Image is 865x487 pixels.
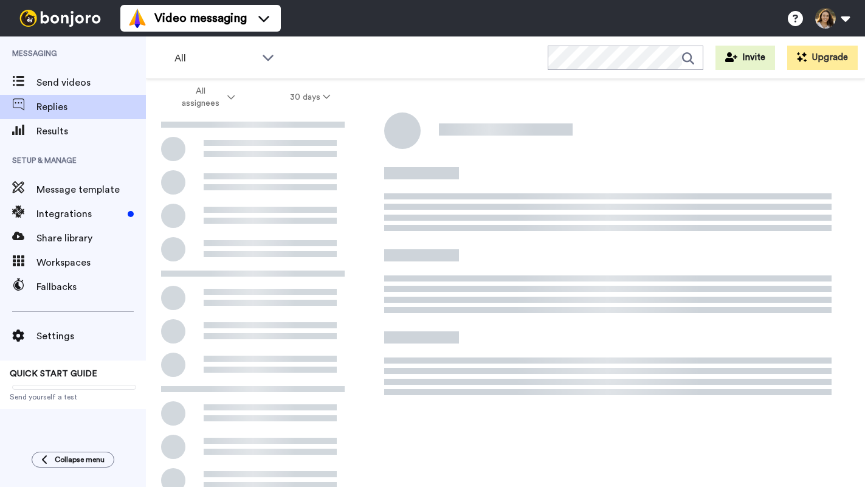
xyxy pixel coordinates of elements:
[715,46,775,70] button: Invite
[263,86,358,108] button: 30 days
[128,9,147,28] img: vm-color.svg
[10,392,136,402] span: Send yourself a test
[148,80,263,114] button: All assignees
[36,280,146,294] span: Fallbacks
[15,10,106,27] img: bj-logo-header-white.svg
[36,75,146,90] span: Send videos
[176,85,225,109] span: All assignees
[36,329,146,344] span: Settings
[36,182,146,197] span: Message template
[32,452,114,468] button: Collapse menu
[36,207,123,221] span: Integrations
[55,455,105,465] span: Collapse menu
[154,10,247,27] span: Video messaging
[36,100,146,114] span: Replies
[36,231,146,246] span: Share library
[174,51,256,66] span: All
[36,255,146,270] span: Workspaces
[787,46,858,70] button: Upgrade
[36,124,146,139] span: Results
[10,370,97,378] span: QUICK START GUIDE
